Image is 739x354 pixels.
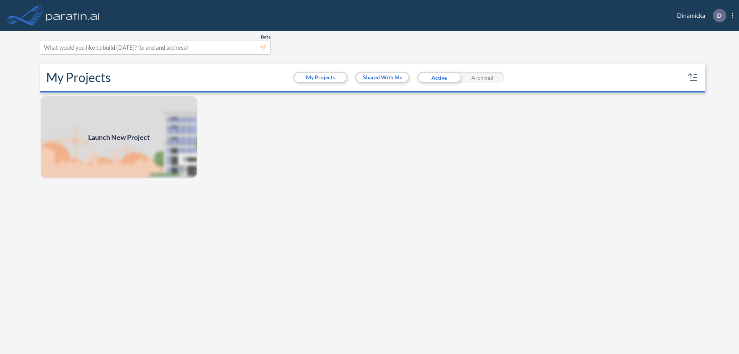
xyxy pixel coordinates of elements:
[44,8,101,23] img: logo
[40,96,198,179] a: Launch New Project
[665,9,733,22] div: Dinamicka
[356,73,408,82] button: Shared With Me
[461,72,504,83] div: Archived
[40,96,198,179] img: add
[294,73,346,82] button: My Projects
[717,12,722,19] p: D
[261,34,271,40] span: Beta
[687,71,699,84] button: sort
[46,70,111,85] h2: My Projects
[88,132,150,143] span: Launch New Project
[417,72,461,83] div: Active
